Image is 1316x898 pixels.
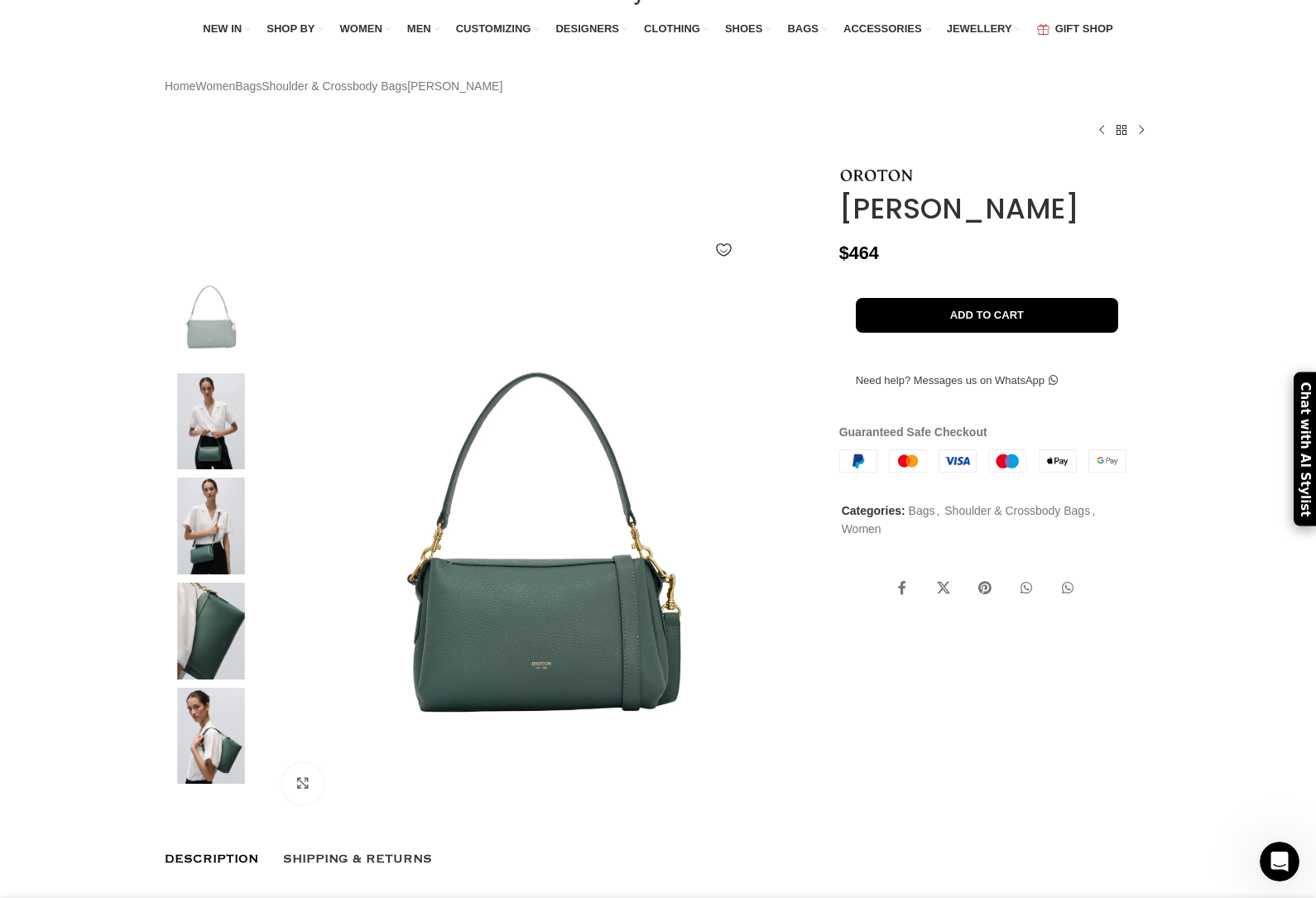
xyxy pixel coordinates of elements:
[165,77,502,95] nav: Breadcrumb
[165,77,195,95] a: Home
[886,572,919,605] a: Facebook social link
[283,842,432,876] a: Shipping & Returns
[235,77,262,95] a: Bags
[555,22,619,36] span: DESIGNERS
[165,850,258,868] span: Description
[203,22,242,36] span: NEW IN
[842,522,881,535] a: Women
[340,12,391,47] a: WOMEN
[725,22,763,36] span: SHOES
[856,298,1118,333] button: Add to cart
[839,425,987,439] strong: Guaranteed Safe Checkout
[947,22,1012,36] span: JEWELLERY
[644,12,708,47] a: CLOTHING
[267,12,323,47] a: SHOP BY
[456,12,540,47] a: CUSTOMIZING
[947,12,1021,47] a: JEWELLERY
[407,77,502,95] span: [PERSON_NAME]
[839,192,1151,226] h1: [PERSON_NAME]
[1010,572,1043,605] a: WhatsApp social link
[1037,12,1113,47] a: GIFT SHOP
[839,449,1126,473] img: guaranteed-safe-checkout-bordered.j
[195,77,235,95] a: Women
[725,12,771,47] a: SHOES
[161,688,262,785] img: Oroton
[1092,502,1095,520] span: ,
[839,170,914,181] img: Oroton
[843,22,922,36] span: ACCESSORIES
[161,478,262,574] img: Oroton
[644,22,700,36] span: CLOTHING
[1092,120,1112,140] a: Previous product
[787,12,827,47] a: BAGS
[262,77,407,95] a: Shoulder & Crossbody Bags
[1037,24,1049,35] img: GiftBag
[555,12,627,47] a: DESIGNERS
[161,583,262,680] img: Oroton
[340,22,382,36] span: WOMEN
[267,22,315,36] span: SHOP BY
[1051,572,1084,605] a: WhatsApp social link
[37,12,1280,47] div: Main navigation
[843,12,930,47] a: ACCESSORIES
[944,504,1090,517] a: Shoulder & Crossbody Bags
[161,373,262,470] img: Oroton
[839,243,849,263] span: $
[927,572,960,605] a: X social link
[1055,22,1113,36] span: GIFT SHOP
[968,572,1001,605] a: Pinterest social link
[407,22,431,36] span: MEN
[165,842,258,876] a: Description
[787,22,819,36] span: BAGS
[1131,120,1151,140] a: Next product
[909,504,935,517] a: Bags
[407,12,439,47] a: MEN
[203,12,250,47] a: NEW IN
[839,363,1074,398] a: Need help? Messages us on WhatsApp
[842,504,905,517] span: Categories:
[456,22,531,36] span: CUSTOMIZING
[283,850,432,868] span: Shipping & Returns
[937,502,940,520] span: ,
[839,243,879,263] bdi: 464
[1260,842,1299,881] iframe: Intercom live chat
